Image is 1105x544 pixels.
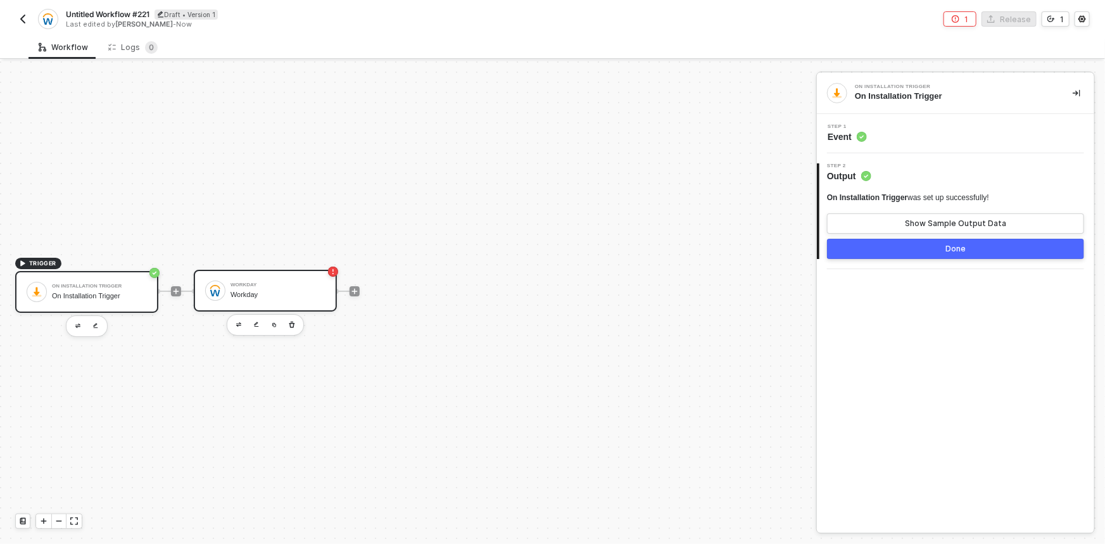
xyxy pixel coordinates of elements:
span: icon-versioning [1047,15,1055,23]
span: Step 2 [827,163,871,168]
button: edit-cred [249,317,264,332]
button: edit-cred [231,317,246,332]
button: 1 [944,11,976,27]
div: Workday [230,282,325,288]
div: Workflow [39,42,88,53]
span: [PERSON_NAME] [115,20,173,28]
span: icon-play [19,260,27,267]
img: integration-icon [831,87,843,99]
button: edit-cred [88,319,103,334]
div: Draft • Version 1 [155,9,218,20]
span: icon-settings [1078,15,1086,23]
span: Output [827,170,871,182]
span: icon-edit [157,11,164,18]
div: was set up successfully! [827,193,989,203]
img: back [18,14,28,24]
button: copy-block [267,317,282,332]
span: icon-collapse-right [1073,89,1080,97]
span: icon-error-page [952,15,959,23]
img: edit-cred [75,324,80,328]
span: On Installation Trigger [827,193,907,202]
span: Event [828,130,867,143]
span: icon-play [351,288,358,295]
img: edit-cred [254,322,259,327]
div: Logs [108,41,158,54]
sup: 0 [145,41,158,54]
div: Done [945,244,966,254]
span: icon-error-page [328,267,338,277]
img: integration-icon [42,13,53,25]
div: On Installation Trigger [855,91,1052,102]
div: Step 1Event [817,124,1094,143]
div: 1 [964,14,968,25]
button: Done [827,239,1084,259]
button: Release [982,11,1037,27]
img: copy-block [272,322,277,327]
div: Show Sample Output Data [905,218,1006,229]
img: icon [31,286,42,298]
div: Workday [230,291,325,299]
span: icon-expand [70,517,78,525]
span: icon-minus [55,517,63,525]
div: 1 [1060,14,1064,25]
span: icon-success-page [149,268,160,278]
span: icon-play [172,288,180,295]
div: Step 2Output On Installation Triggerwas set up successfully!Show Sample Output DataDone [817,163,1094,259]
span: Untitled Workflow #221 [66,9,149,20]
span: TRIGGER [29,258,56,269]
div: On Installation Trigger [52,284,147,289]
span: icon-play [40,517,47,525]
img: edit-cred [236,322,241,327]
span: Step 1 [828,124,867,129]
div: Last edited by - Now [66,20,552,29]
img: edit-cred [93,323,98,329]
button: Show Sample Output Data [827,213,1084,234]
button: 1 [1042,11,1070,27]
div: On Installation Trigger [855,84,1045,89]
div: On Installation Trigger [52,292,147,300]
button: back [15,11,30,27]
button: edit-cred [70,319,85,334]
img: icon [210,285,221,296]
